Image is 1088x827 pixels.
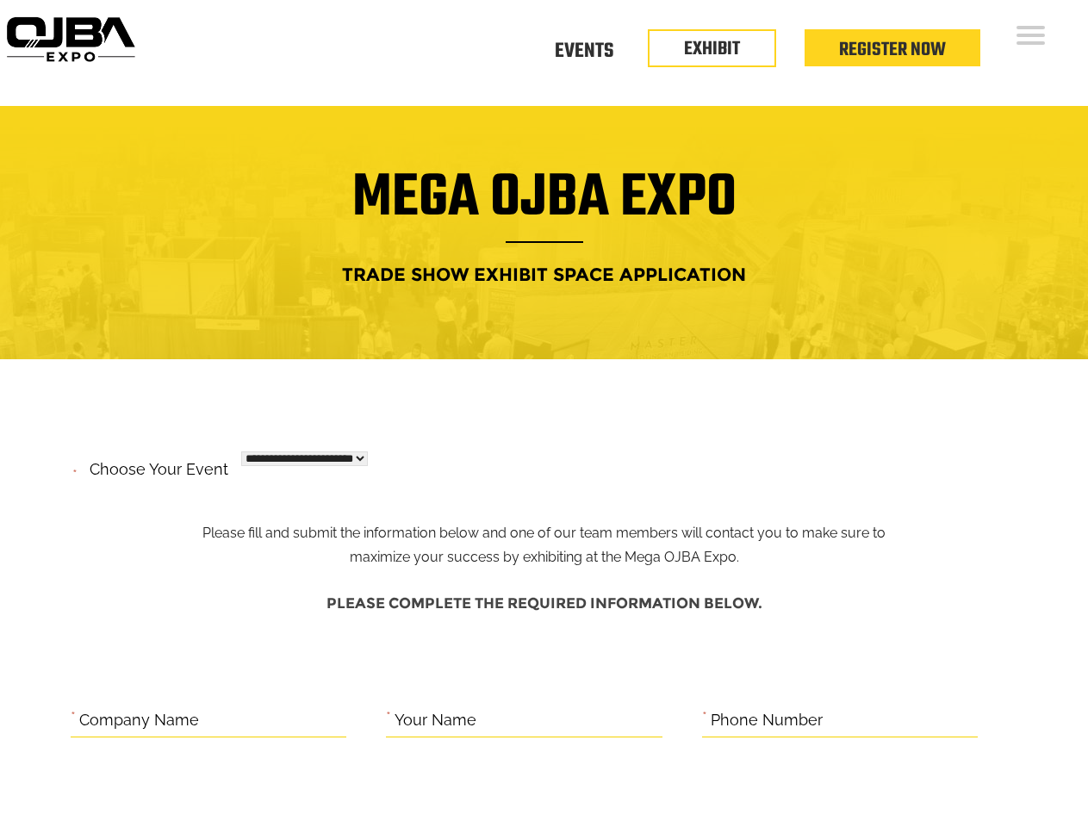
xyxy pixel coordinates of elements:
a: Register Now [839,35,946,65]
label: Company Name [79,707,199,734]
label: Your Name [395,707,476,734]
label: Phone Number [711,707,823,734]
label: Choose your event [79,445,228,483]
a: EXHIBIT [684,34,740,64]
h4: Please complete the required information below. [71,587,1018,620]
h1: Mega OJBA Expo [13,174,1075,243]
p: Please fill and submit the information below and one of our team members will contact you to make... [189,455,899,570]
h4: Trade Show Exhibit Space Application [13,258,1075,290]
